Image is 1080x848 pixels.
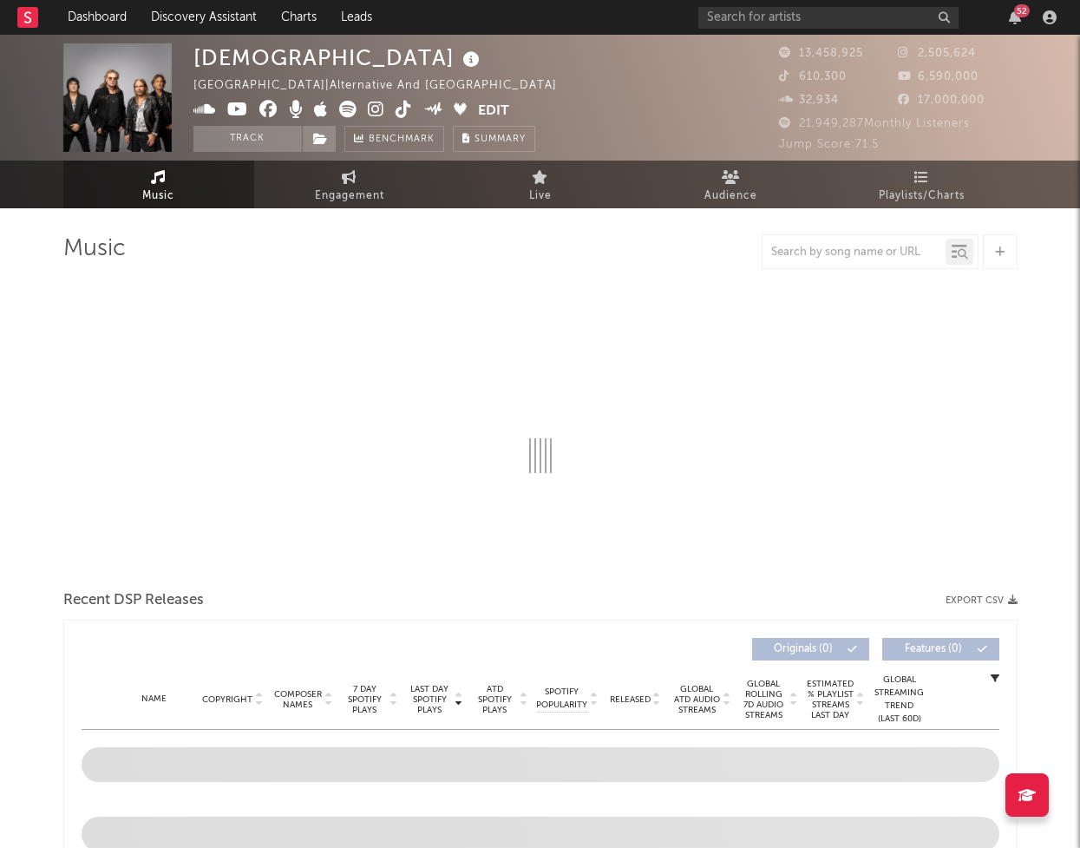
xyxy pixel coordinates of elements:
a: Benchmark [344,126,444,152]
span: 13,458,925 [779,48,863,59]
button: Export CSV [946,595,1018,606]
span: Jump Score: 71.5 [779,139,879,150]
span: Spotify Popularity [536,686,587,712]
span: Originals ( 0 ) [763,644,843,654]
a: Audience [636,161,827,208]
span: 7 Day Spotify Plays [342,684,388,715]
span: Summary [475,135,526,144]
span: Audience [704,186,757,207]
div: Global Streaming Trend (Last 60D) [874,674,926,726]
a: Music [63,161,254,208]
span: Benchmark [369,129,435,150]
span: Music [142,186,174,207]
span: Last Day Spotify Plays [407,684,453,715]
span: Copyright [202,694,252,705]
span: Global Rolling 7D Audio Streams [740,679,788,720]
span: 32,934 [779,95,839,106]
span: 17,000,000 [898,95,985,106]
div: 52 [1014,4,1030,17]
span: 21,949,287 Monthly Listeners [779,118,970,129]
span: ATD Spotify Plays [472,684,518,715]
span: Playlists/Charts [879,186,965,207]
button: 52 [1009,10,1021,24]
span: Global ATD Audio Streams [673,684,721,715]
input: Search by song name or URL [763,246,946,260]
a: Playlists/Charts [827,161,1018,208]
input: Search for artists [698,7,959,29]
span: Estimated % Playlist Streams Last Day [807,679,854,720]
button: Edit [478,101,509,122]
span: 6,590,000 [898,71,979,82]
a: Live [445,161,636,208]
span: 610,300 [779,71,847,82]
span: Features ( 0 ) [893,644,973,654]
span: Composer Names [273,689,323,710]
div: [DEMOGRAPHIC_DATA] [193,43,484,72]
a: Engagement [254,161,445,208]
span: 2,505,624 [898,48,976,59]
button: Summary [453,126,535,152]
span: Live [529,186,552,207]
div: Name [116,693,193,706]
span: Released [610,694,651,705]
span: Recent DSP Releases [63,590,204,611]
button: Track [193,126,302,152]
button: Originals(0) [752,638,869,661]
span: Engagement [315,186,384,207]
button: Features(0) [882,638,999,661]
div: [GEOGRAPHIC_DATA] | Alternative and [GEOGRAPHIC_DATA] [193,76,577,96]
